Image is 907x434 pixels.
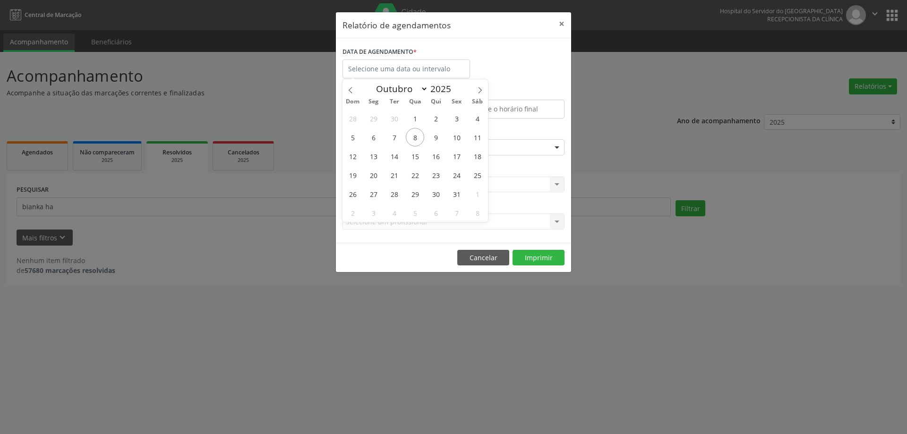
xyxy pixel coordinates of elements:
span: Outubro 23, 2025 [427,166,445,184]
span: Setembro 28, 2025 [343,109,362,128]
span: Seg [363,99,384,105]
span: Novembro 1, 2025 [468,185,487,203]
label: DATA DE AGENDAMENTO [342,45,417,60]
span: Outubro 19, 2025 [343,166,362,184]
span: Outubro 12, 2025 [343,147,362,165]
span: Sáb [467,99,488,105]
button: Close [552,12,571,35]
span: Outubro 5, 2025 [343,128,362,146]
span: Novembro 3, 2025 [364,204,383,222]
select: Month [371,82,428,95]
span: Outubro 13, 2025 [364,147,383,165]
span: Novembro 4, 2025 [385,204,403,222]
span: Outubro 14, 2025 [385,147,403,165]
span: Outubro 16, 2025 [427,147,445,165]
span: Outubro 8, 2025 [406,128,424,146]
span: Outubro 17, 2025 [447,147,466,165]
h5: Relatório de agendamentos [342,19,451,31]
span: Ter [384,99,405,105]
span: Outubro 31, 2025 [447,185,466,203]
span: Setembro 29, 2025 [364,109,383,128]
span: Outubro 6, 2025 [364,128,383,146]
span: Outubro 1, 2025 [406,109,424,128]
span: Qui [426,99,446,105]
span: Outubro 2, 2025 [427,109,445,128]
span: Outubro 28, 2025 [385,185,403,203]
button: Cancelar [457,250,509,266]
span: Novembro 8, 2025 [468,204,487,222]
span: Outubro 22, 2025 [406,166,424,184]
span: Outubro 30, 2025 [427,185,445,203]
span: Novembro 2, 2025 [343,204,362,222]
span: Dom [342,99,363,105]
span: Outubro 18, 2025 [468,147,487,165]
span: Outubro 9, 2025 [427,128,445,146]
span: Outubro 21, 2025 [385,166,403,184]
span: Setembro 30, 2025 [385,109,403,128]
label: ATÉ [456,85,565,100]
span: Outubro 24, 2025 [447,166,466,184]
input: Selecione uma data ou intervalo [342,60,470,78]
span: Novembro 5, 2025 [406,204,424,222]
span: Outubro 3, 2025 [447,109,466,128]
span: Novembro 6, 2025 [427,204,445,222]
span: Outubro 29, 2025 [406,185,424,203]
button: Imprimir [513,250,565,266]
span: Outubro 15, 2025 [406,147,424,165]
input: Selecione o horário final [456,100,565,119]
span: Outubro 11, 2025 [468,128,487,146]
span: Outubro 26, 2025 [343,185,362,203]
span: Novembro 7, 2025 [447,204,466,222]
span: Qua [405,99,426,105]
span: Outubro 20, 2025 [364,166,383,184]
span: Outubro 27, 2025 [364,185,383,203]
span: Sex [446,99,467,105]
span: Outubro 25, 2025 [468,166,487,184]
span: Outubro 7, 2025 [385,128,403,146]
input: Year [428,83,459,95]
span: Outubro 10, 2025 [447,128,466,146]
span: Outubro 4, 2025 [468,109,487,128]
